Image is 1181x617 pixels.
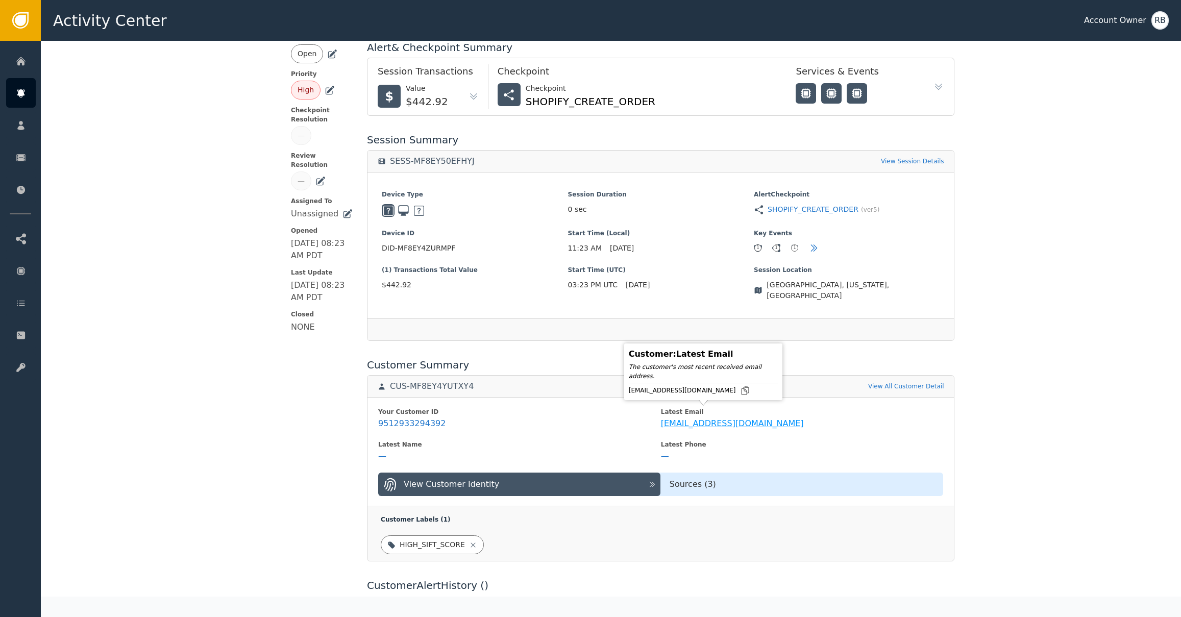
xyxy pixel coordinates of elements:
[629,385,778,396] div: [EMAIL_ADDRESS][DOMAIN_NAME]
[861,205,879,214] span: (ver 5 )
[367,40,954,55] div: Alert & Checkpoint Summary
[629,348,778,360] div: Customer : Latest Email
[526,83,655,94] div: Checkpoint
[367,132,954,147] div: Session Summary
[298,48,316,59] div: Open
[610,243,634,254] span: [DATE]
[568,280,618,290] span: 03:23 PM UTC
[378,407,661,416] div: Your Customer ID
[568,265,754,275] span: Start Time (UTC)
[378,418,446,429] div: 9512933294392
[382,229,568,238] span: Device ID
[881,157,944,166] a: View Session Details
[291,151,353,169] span: Review Resolution
[404,478,499,490] div: View Customer Identity
[382,280,568,290] span: $442.92
[568,190,754,199] span: Session Duration
[367,357,954,373] div: Customer Summary
[291,106,353,124] span: Checkpoint Resolution
[661,451,669,461] div: —
[382,243,568,254] span: DID-MF8EY4ZURMPF
[298,176,305,186] div: —
[291,69,353,79] span: Priority
[791,244,798,252] div: 1
[568,243,602,254] span: 11:23 AM
[629,362,778,381] div: The customer's most recent received email address.
[568,204,587,215] span: 0 sec
[382,190,568,199] span: Device Type
[754,244,761,252] div: 1
[378,64,479,83] div: Session Transactions
[291,268,353,277] span: Last Update
[382,265,568,275] span: (1) Transactions Total Value
[385,87,393,106] span: $
[868,382,944,391] a: View All Customer Detail
[291,279,353,304] div: [DATE] 08:23 AM PDT
[660,478,944,490] div: Sources ( 3 )
[568,229,754,238] span: Start Time (Local)
[378,440,661,449] div: Latest Name
[773,244,780,252] div: 1
[626,280,650,290] span: [DATE]
[291,321,315,333] div: NONE
[53,9,167,32] span: Activity Center
[754,265,940,275] span: Session Location
[291,226,353,235] span: Opened
[406,83,448,94] div: Value
[378,473,660,496] button: View Customer Identity
[291,208,338,220] div: Unassigned
[661,418,804,429] div: [EMAIL_ADDRESS][DOMAIN_NAME]
[381,516,450,523] span: Customer Labels ( 1 )
[298,130,305,141] div: —
[291,196,353,206] span: Assigned To
[526,94,655,109] div: SHOPIFY_CREATE_ORDER
[390,381,474,391] div: CUS-MF8EY4YUTXY4
[754,190,940,199] span: Alert Checkpoint
[498,64,776,83] div: Checkpoint
[378,451,386,461] div: —
[367,578,954,593] div: Customer Alert History ( )
[768,204,858,215] a: SHOPIFY_CREATE_ORDER
[291,237,353,262] div: [DATE] 08:23 AM PDT
[661,440,944,449] div: Latest Phone
[796,64,918,83] div: Services & Events
[390,156,475,166] div: SESS-MF8EY50EFHYJ
[291,310,353,319] span: Closed
[661,407,944,416] div: Latest Email
[406,94,448,109] div: $442.92
[767,280,940,301] span: [GEOGRAPHIC_DATA], [US_STATE], [GEOGRAPHIC_DATA]
[1084,14,1146,27] div: Account Owner
[754,229,940,238] span: Key Events
[298,85,314,95] div: High
[1151,11,1169,30] button: RB
[400,539,465,550] div: HIGH_SIFT_SCORE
